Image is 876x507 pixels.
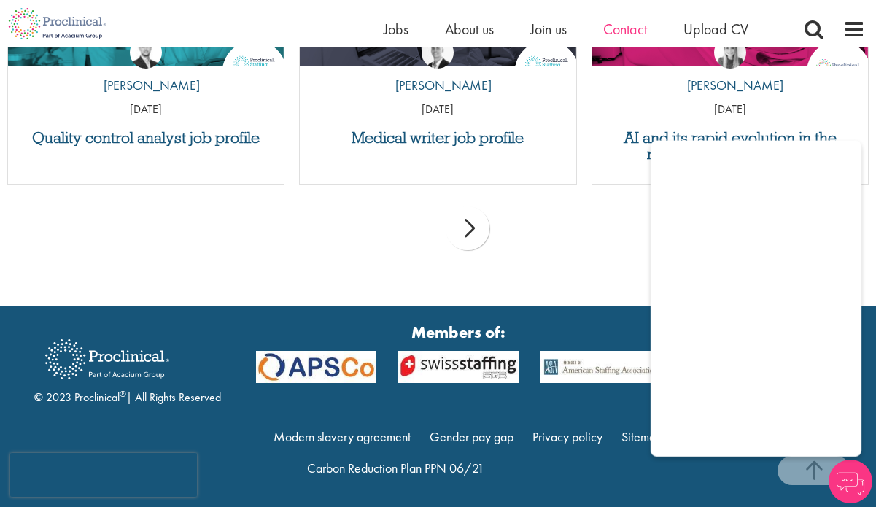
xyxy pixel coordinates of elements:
img: APSCo [245,351,387,383]
p: [PERSON_NAME] [676,76,783,95]
a: Jobs [384,20,408,39]
img: APSCo [530,351,672,383]
sup: ® [120,388,126,400]
a: Join us [530,20,567,39]
a: George Watson [PERSON_NAME] [384,36,492,102]
a: Joshua Godden [PERSON_NAME] [93,36,200,102]
a: Sitemap [621,428,662,445]
p: [DATE] [592,101,868,118]
a: Privacy policy [532,428,602,445]
p: [DATE] [300,101,575,118]
iframe: reCAPTCHA [10,453,197,497]
p: [DATE] [8,101,284,118]
img: Hannah Burke [714,36,746,69]
a: Modern slavery agreement [274,428,411,445]
a: Quality control analyst job profile [15,130,276,146]
a: About us [445,20,494,39]
a: AI and its rapid evolution in the medical device industry [600,130,861,162]
p: [PERSON_NAME] [93,76,200,95]
div: © 2023 Proclinical | All Rights Reserved [34,328,221,406]
strong: Members of: [256,321,662,344]
a: Medical writer job profile [307,130,568,146]
img: Proclinical Recruitment [34,329,180,390]
p: [PERSON_NAME] [384,76,492,95]
a: Hannah Burke [PERSON_NAME] [676,36,783,102]
div: next [446,206,489,250]
a: Gender pay gap [430,428,513,445]
a: Contact [603,20,647,39]
a: Carbon Reduction Plan PPN 06/21 [307,460,484,476]
img: Chatbot [829,460,872,503]
a: Upload CV [683,20,748,39]
img: Joshua Godden [130,36,162,69]
img: George Watson [422,36,454,69]
img: APSCo [387,351,530,383]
